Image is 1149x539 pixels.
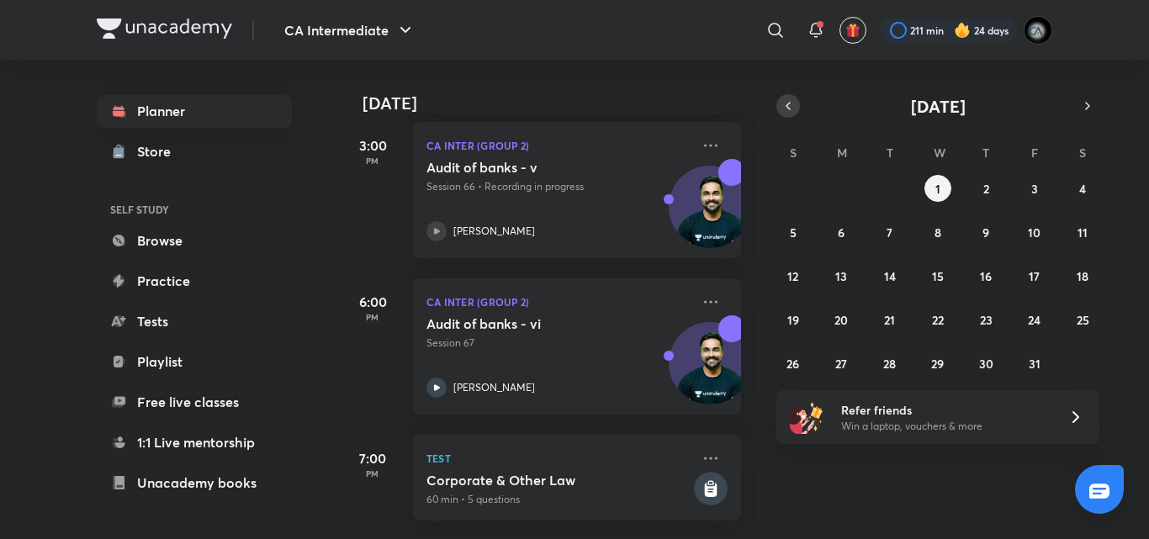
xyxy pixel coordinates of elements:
abbr: October 21, 2025 [884,312,895,328]
a: Practice [97,264,292,298]
p: 60 min • 5 questions [426,492,691,507]
abbr: Sunday [790,145,797,161]
button: October 3, 2025 [1021,175,1048,202]
a: Planner [97,94,292,128]
abbr: Friday [1031,145,1038,161]
abbr: October 3, 2025 [1031,181,1038,197]
img: Avatar [670,175,750,256]
button: October 22, 2025 [924,306,951,333]
button: October 27, 2025 [828,350,855,377]
abbr: October 20, 2025 [834,312,848,328]
abbr: October 30, 2025 [979,356,993,372]
abbr: October 7, 2025 [887,225,892,240]
h5: Audit of banks - v [426,159,636,176]
a: 1:1 Live mentorship [97,425,292,459]
p: Win a laptop, vouchers & more [841,419,1048,434]
button: avatar [839,17,866,44]
span: [DATE] [911,95,966,118]
h4: [DATE] [363,93,758,114]
button: October 17, 2025 [1021,262,1048,289]
abbr: October 10, 2025 [1028,225,1040,240]
button: October 15, 2025 [924,262,951,289]
p: [PERSON_NAME] [453,224,535,239]
abbr: October 4, 2025 [1079,181,1086,197]
button: October 2, 2025 [972,175,999,202]
button: CA Intermediate [274,13,426,47]
p: [PERSON_NAME] [453,380,535,395]
a: Browse [97,224,292,257]
abbr: October 8, 2025 [935,225,941,240]
abbr: October 12, 2025 [787,268,798,284]
abbr: October 19, 2025 [787,312,799,328]
button: October 28, 2025 [876,350,903,377]
h5: Audit of banks - vi [426,315,636,332]
abbr: Monday [837,145,847,161]
abbr: October 24, 2025 [1028,312,1040,328]
abbr: October 17, 2025 [1029,268,1040,284]
h5: Corporate & Other Law [426,472,691,489]
button: October 30, 2025 [972,350,999,377]
abbr: October 14, 2025 [884,268,896,284]
img: Company Logo [97,18,232,39]
p: PM [339,468,406,478]
abbr: October 22, 2025 [932,312,944,328]
abbr: October 27, 2025 [835,356,847,372]
abbr: Wednesday [934,145,945,161]
abbr: October 13, 2025 [835,268,847,284]
a: Playlist [97,345,292,378]
abbr: October 15, 2025 [932,268,944,284]
abbr: October 11, 2025 [1078,225,1088,240]
button: October 8, 2025 [924,219,951,246]
a: Unacademy books [97,466,292,499]
button: October 31, 2025 [1021,350,1048,377]
div: Store [137,141,181,161]
button: October 26, 2025 [780,350,807,377]
button: October 16, 2025 [972,262,999,289]
button: October 11, 2025 [1069,219,1096,246]
button: October 6, 2025 [828,219,855,246]
abbr: October 16, 2025 [980,268,992,284]
h6: Refer friends [841,401,1048,419]
img: streak [954,22,971,39]
h5: 3:00 [339,135,406,156]
button: October 19, 2025 [780,306,807,333]
abbr: October 5, 2025 [790,225,797,240]
img: poojita Agrawal [1024,16,1052,45]
button: October 20, 2025 [828,306,855,333]
abbr: October 26, 2025 [786,356,799,372]
button: October 18, 2025 [1069,262,1096,289]
button: October 13, 2025 [828,262,855,289]
abbr: October 6, 2025 [838,225,845,240]
button: October 29, 2025 [924,350,951,377]
a: Tests [97,304,292,338]
p: PM [339,156,406,166]
p: CA Inter (Group 2) [426,135,691,156]
button: October 12, 2025 [780,262,807,289]
button: October 23, 2025 [972,306,999,333]
abbr: Thursday [982,145,989,161]
img: Avatar [670,331,750,412]
abbr: Tuesday [887,145,893,161]
button: October 1, 2025 [924,175,951,202]
p: PM [339,312,406,322]
p: CA Inter (Group 2) [426,292,691,312]
abbr: October 1, 2025 [935,181,940,197]
button: October 5, 2025 [780,219,807,246]
abbr: October 28, 2025 [883,356,896,372]
p: Session 66 • Recording in progress [426,179,691,194]
abbr: October 31, 2025 [1029,356,1040,372]
a: Free live classes [97,385,292,419]
button: October 10, 2025 [1021,219,1048,246]
abbr: October 9, 2025 [982,225,989,240]
h6: SELF STUDY [97,195,292,224]
p: Test [426,448,691,468]
abbr: Saturday [1079,145,1086,161]
button: October 4, 2025 [1069,175,1096,202]
a: Company Logo [97,18,232,43]
abbr: October 18, 2025 [1077,268,1088,284]
abbr: October 23, 2025 [980,312,993,328]
button: October 24, 2025 [1021,306,1048,333]
button: October 7, 2025 [876,219,903,246]
h5: 7:00 [339,448,406,468]
abbr: October 2, 2025 [983,181,989,197]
